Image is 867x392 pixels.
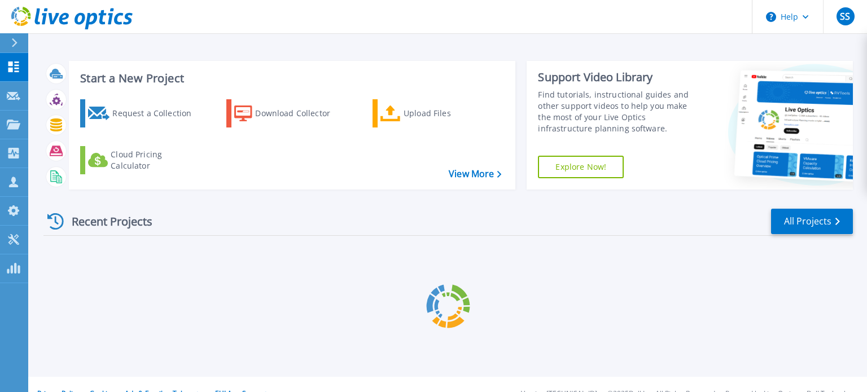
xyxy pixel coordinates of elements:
div: Download Collector [255,102,345,125]
div: Find tutorials, instructional guides and other support videos to help you make the most of your L... [538,89,702,134]
a: Request a Collection [80,99,206,127]
a: View More [449,169,501,179]
a: Download Collector [226,99,352,127]
div: Support Video Library [538,70,702,85]
a: Upload Files [373,99,498,127]
span: SS [840,12,850,21]
div: Request a Collection [112,102,203,125]
a: Cloud Pricing Calculator [80,146,206,174]
div: Upload Files [404,102,494,125]
div: Recent Projects [43,208,168,235]
h3: Start a New Project [80,72,501,85]
div: Cloud Pricing Calculator [111,149,201,171]
a: Explore Now! [538,156,624,178]
a: All Projects [771,209,853,234]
